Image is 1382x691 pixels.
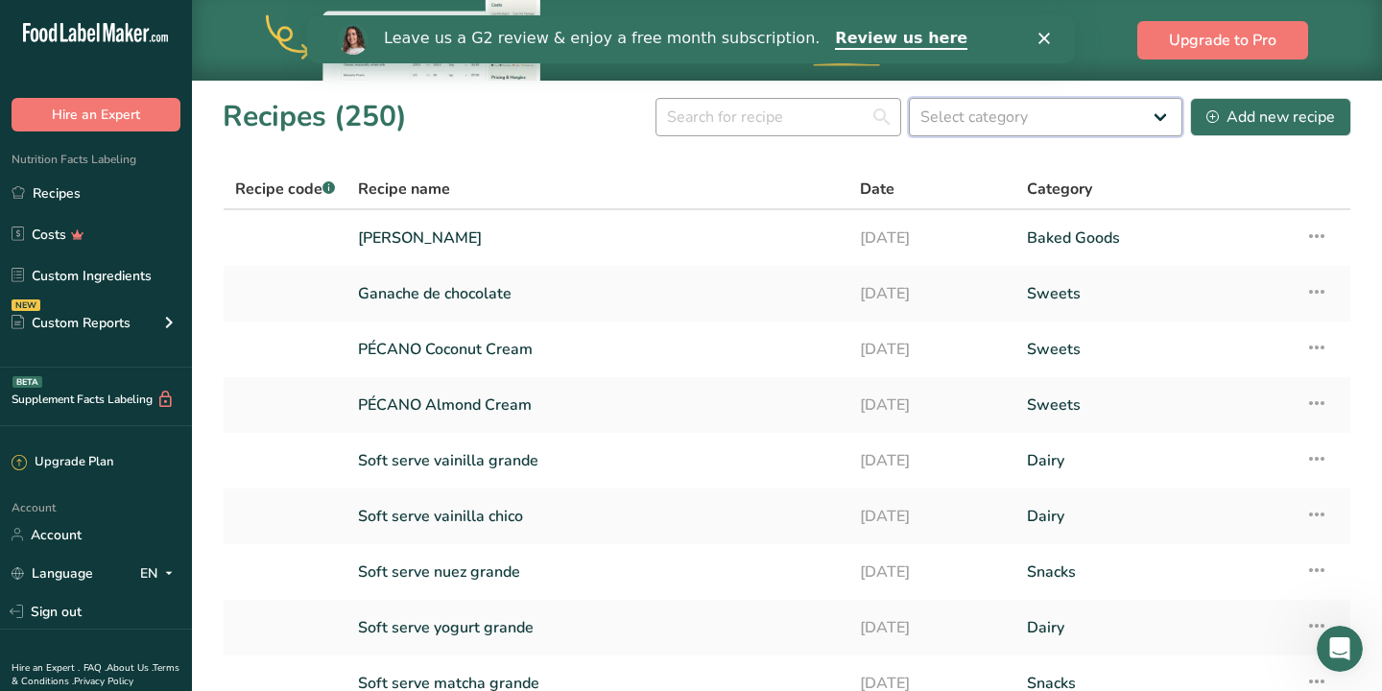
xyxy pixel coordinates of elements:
[83,661,107,675] a: FAQ .
[74,675,133,688] a: Privacy Policy
[1027,274,1282,314] a: Sweets
[860,218,1005,258] a: [DATE]
[358,608,837,648] a: Soft serve yogurt grande
[702,1,989,81] div: Upgrade to Pro
[1027,385,1282,425] a: Sweets
[12,661,80,675] a: Hire an Expert .
[12,98,180,131] button: Hire an Expert
[358,496,837,536] a: Soft serve vainilla chico
[358,441,837,481] a: Soft serve vainilla grande
[860,496,1005,536] a: [DATE]
[1137,21,1308,60] button: Upgrade to Pro
[1027,329,1282,369] a: Sweets
[12,557,93,590] a: Language
[860,608,1005,648] a: [DATE]
[235,179,335,200] span: Recipe code
[12,376,42,388] div: BETA
[1190,98,1351,136] button: Add new recipe
[1027,178,1092,201] span: Category
[655,98,901,136] input: Search for recipe
[1027,608,1282,648] a: Dairy
[358,178,450,201] span: Recipe name
[12,453,113,472] div: Upgrade Plan
[12,299,40,311] div: NEW
[12,313,131,333] div: Custom Reports
[860,552,1005,592] a: [DATE]
[1206,106,1335,129] div: Add new recipe
[860,329,1005,369] a: [DATE]
[140,561,180,584] div: EN
[358,552,837,592] a: Soft serve nuez grande
[860,178,894,201] span: Date
[1169,29,1276,52] span: Upgrade to Pro
[107,661,153,675] a: About Us .
[12,661,179,688] a: Terms & Conditions .
[1027,496,1282,536] a: Dairy
[358,385,837,425] a: PÉCANO Almond Cream
[358,329,837,369] a: PÉCANO Coconut Cream
[1027,552,1282,592] a: Snacks
[358,274,837,314] a: Ganache de chocolate
[860,274,1005,314] a: [DATE]
[1317,626,1363,672] iframe: Intercom live chat
[860,441,1005,481] a: [DATE]
[860,385,1005,425] a: [DATE]
[307,15,1075,63] iframe: Intercom live chat banner
[358,218,837,258] a: [PERSON_NAME]
[1027,218,1282,258] a: Baked Goods
[1027,441,1282,481] a: Dairy
[731,17,751,29] div: Close
[223,95,407,138] h1: Recipes (250)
